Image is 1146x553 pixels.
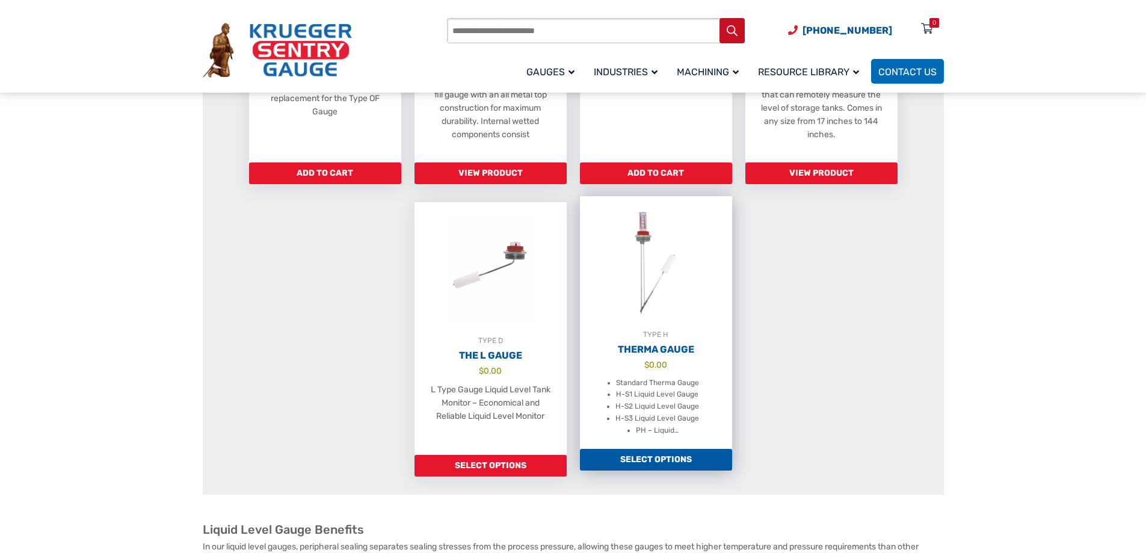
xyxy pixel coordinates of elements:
a: Machining [670,57,751,85]
a: Add to cart: “PVG” [580,162,732,184]
img: Krueger Sentry Gauge [203,23,352,78]
bdi: 0.00 [479,366,502,375]
a: Gauges [519,57,587,85]
span: $ [644,360,649,369]
h2: The L Gauge [414,350,567,362]
a: Read more about “GFK Gauge” [414,162,567,184]
p: The Gfk gauge is a lower profile fill gauge with an all metal top construction for maximum durabi... [427,75,555,141]
a: Phone Number (920) 434-8860 [788,23,892,38]
span: $ [479,366,484,375]
span: Gauges [526,66,575,78]
a: Resource Library [751,57,871,85]
span: Machining [677,66,739,78]
a: Add to cart: “Float-P1.5” [249,162,401,184]
img: The L Gauge [414,202,567,335]
li: H-S3 Liquid Level Gauge [615,413,699,425]
span: Resource Library [758,66,859,78]
a: Contact Us [871,59,944,84]
div: TYPE D [414,335,567,347]
p: 1.5” Polyethylene float replacement for the Type OF Gauge [261,79,389,119]
div: TYPE H [580,329,732,341]
a: Add to cart: “Therma Gauge” [580,449,732,471]
p: A top-mounted liquid level gauge that can remotely measure the level of storage tanks. Comes in a... [757,75,886,141]
a: Industries [587,57,670,85]
li: H-S2 Liquid Level Gauge [615,401,699,413]
a: TYPE DThe L Gauge $0.00 L Type Gauge Liquid Level Tank Monitor – Economical and Reliable Liquid L... [414,202,567,455]
a: TYPE HTherma Gauge $0.00 Standard Therma Gauge H-S1 Liquid Level Gauge H-S2 Liquid Level Gauge H-... [580,196,732,449]
span: Contact Us [878,66,937,78]
a: Read more about “Remote Reading Gauge” [745,162,898,184]
li: Standard Therma Gauge [616,377,699,389]
h2: Therma Gauge [580,344,732,356]
li: PH – Liquid… [636,425,679,437]
span: [PHONE_NUMBER] [803,25,892,36]
img: Therma Gauge [580,196,732,329]
p: L Type Gauge Liquid Level Tank Monitor – Economical and Reliable Liquid Level Monitor [427,383,555,423]
bdi: 0.00 [644,360,667,369]
h2: Liquid Level Gauge Benefits [203,522,944,537]
span: Industries [594,66,658,78]
li: H-S1 Liquid Level Gauge [616,389,698,401]
div: 0 [932,18,936,28]
a: Add to cart: “The L Gauge” [414,455,567,477]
